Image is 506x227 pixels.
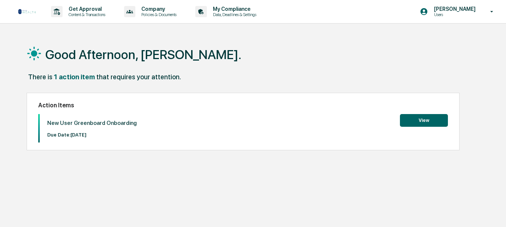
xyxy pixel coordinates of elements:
p: My Compliance [207,6,260,12]
button: View [400,114,448,127]
p: Due Date: [DATE] [47,132,137,138]
img: logo [18,9,36,15]
p: Get Approval [63,6,109,12]
div: that requires your attention. [96,73,181,81]
p: Users [428,12,479,17]
a: View [400,116,448,123]
div: There is [28,73,52,81]
p: New User Greenboard Onboarding [47,120,137,126]
h1: Good Afternoon, [PERSON_NAME]. [45,47,241,62]
p: Company [135,6,180,12]
p: Policies & Documents [135,12,180,17]
h2: Action Items [38,102,448,109]
div: 1 action item [54,73,95,81]
p: [PERSON_NAME] [428,6,479,12]
p: Content & Transactions [63,12,109,17]
p: Data, Deadlines & Settings [207,12,260,17]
